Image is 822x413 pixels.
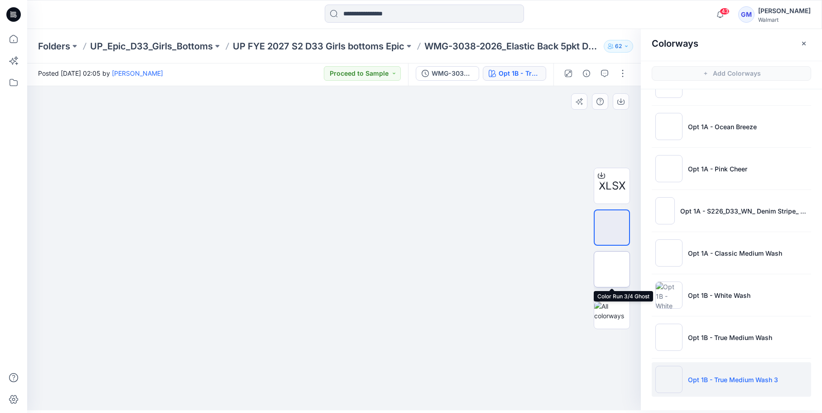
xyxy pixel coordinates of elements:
div: [PERSON_NAME] [758,5,811,16]
img: Opt 1A - Pink Cheer [655,155,683,182]
p: Opt 1B - True Medium Wash [688,333,772,342]
div: Opt 1B - True Medium Wash 3 [499,68,540,78]
p: 62 [615,41,622,51]
span: XLSX [599,178,625,194]
a: UP FYE 2027 S2 D33 Girls bottoms Epic [233,40,404,53]
img: All colorways [594,301,630,321]
img: Opt 1B - True Medium Wash [655,324,683,351]
span: 43 [720,8,730,15]
button: WMG-3038-2026_Elastic Back 5pkt Denim Shorts 3 Inseam_Full Colorway [416,66,479,81]
div: WMG-3038-2026_Elastic Back 5pkt Denim Shorts 3 Inseam_Full Colorway [432,68,473,78]
img: Opt 1A - Ocean Breeze [655,113,683,140]
a: Folders [38,40,70,53]
p: Opt 1B - White Wash [688,291,750,300]
span: Posted [DATE] 02:05 by [38,68,163,78]
img: Opt 1A - S226_D33_WN_ Denim Stripe_ Dark Wash_G2876A [655,197,675,224]
img: Opt 1B - White Wash [655,282,683,309]
button: Details [579,66,594,81]
div: GM [738,6,755,23]
p: Opt 1A - Ocean Breeze [688,122,757,131]
button: 62 [604,40,633,53]
p: Opt 1B - True Medium Wash 3 [688,375,778,384]
p: Opt 1A - S226_D33_WN_ Denim Stripe_ Dark Wash_G2876A [680,206,808,216]
button: Opt 1B - True Medium Wash 3 [483,66,546,81]
img: Opt 1B - True Medium Wash 3 [655,366,683,393]
h2: Colorways [652,38,698,49]
p: Opt 1A - Classic Medium Wash [688,248,782,258]
a: UP_Epic_D33_Girls_Bottoms [90,40,213,53]
p: Opt 1A - Pink Cheer [688,164,747,174]
a: [PERSON_NAME] [112,69,163,77]
div: Walmart [758,16,811,23]
p: WMG-3038-2026_Elastic Back 5pkt Denim Shorts 3 Inseam [424,40,600,53]
img: Opt 1A - Classic Medium Wash [655,239,683,267]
